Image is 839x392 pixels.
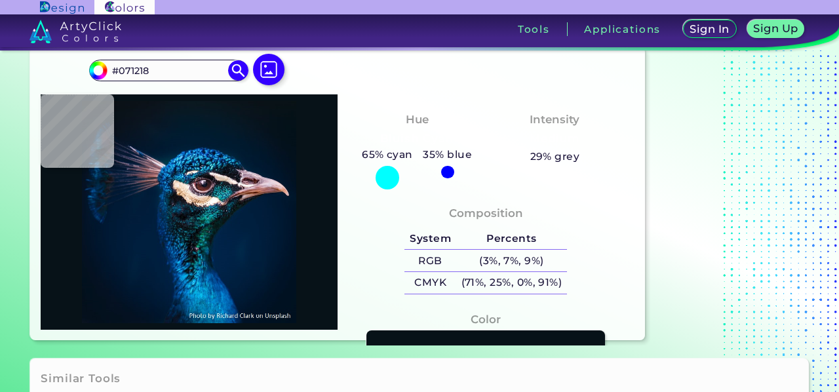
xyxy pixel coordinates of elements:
[749,20,802,37] a: Sign Up
[418,146,477,163] h5: 35% blue
[404,228,456,250] h5: System
[357,146,418,163] h5: 65% cyan
[404,250,456,271] h5: RGB
[41,371,121,387] h3: Similar Tools
[404,272,456,294] h5: CMYK
[456,272,567,294] h5: (71%, 25%, 0%, 91%)
[29,20,122,43] img: logo_artyclick_colors_white.svg
[107,62,229,79] input: type color..
[374,131,459,147] h3: Bluish Cyan
[449,204,523,223] h4: Composition
[406,110,429,129] h4: Hue
[456,228,567,250] h5: Percents
[228,60,248,80] img: icon search
[530,110,579,129] h4: Intensity
[755,24,796,33] h5: Sign Up
[692,24,728,34] h5: Sign In
[40,1,84,14] img: ArtyClick Design logo
[685,20,734,37] a: Sign In
[253,54,284,85] img: icon picture
[584,24,661,34] h3: Applications
[524,131,586,147] h3: Medium
[456,250,567,271] h5: (3%, 7%, 9%)
[47,101,331,323] img: img_pavlin.jpg
[518,24,550,34] h3: Tools
[530,148,580,165] h5: 29% grey
[471,310,501,329] h4: Color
